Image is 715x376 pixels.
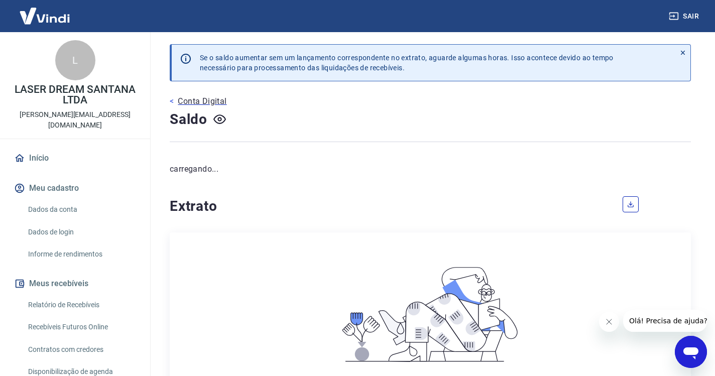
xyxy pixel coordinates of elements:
[12,147,138,169] a: Início
[667,7,703,26] button: Sair
[170,95,174,107] p: <
[24,199,138,220] a: Dados da conta
[55,40,95,80] div: L
[623,310,707,332] iframe: Mensagem da empresa
[24,244,138,265] a: Informe de rendimentos
[8,84,142,105] p: LASER DREAM SANTANA LTDA
[178,95,226,107] p: Conta Digital
[200,53,614,73] p: Se o saldo aumentar sem um lançamento correspondente no extrato, aguarde algumas horas. Isso acon...
[12,1,77,31] img: Vindi
[24,295,138,315] a: Relatório de Recebíveis
[170,109,207,130] h4: Saldo
[24,339,138,360] a: Contratos com credores
[8,109,142,131] p: [PERSON_NAME][EMAIL_ADDRESS][DOMAIN_NAME]
[12,273,138,295] button: Meus recebíveis
[24,317,138,337] a: Recebíveis Futuros Online
[170,196,611,216] h4: Extrato
[599,312,619,332] iframe: Fechar mensagem
[12,177,138,199] button: Meu cadastro
[675,336,707,368] iframe: Botão para abrir a janela de mensagens
[170,163,691,175] p: carregando...
[24,222,138,242] a: Dados de login
[6,7,84,15] span: Olá! Precisa de ajuda?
